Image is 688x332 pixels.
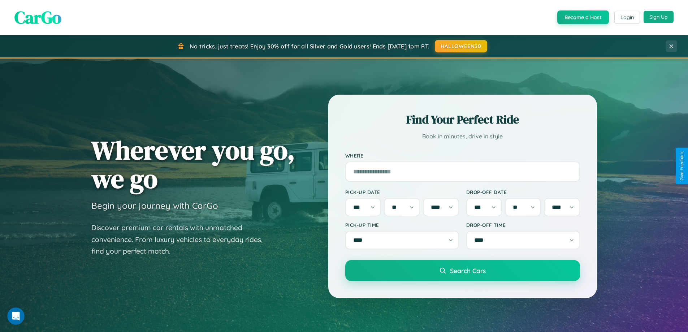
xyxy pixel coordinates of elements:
label: Drop-off Time [466,222,580,228]
span: CarGo [14,5,61,29]
button: Become a Host [557,10,609,24]
div: Give Feedback [679,151,684,181]
button: Login [614,11,640,24]
span: Search Cars [450,267,486,275]
label: Where [345,152,580,159]
button: Search Cars [345,260,580,281]
label: Pick-up Time [345,222,459,228]
span: No tricks, just treats! Enjoy 30% off for all Silver and Gold users! Ends [DATE] 1pm PT. [190,43,429,50]
button: Sign Up [644,11,674,23]
label: Drop-off Date [466,189,580,195]
button: HALLOWEEN30 [435,40,487,52]
h1: Wherever you go, we go [91,136,295,193]
p: Book in minutes, drive in style [345,131,580,142]
label: Pick-up Date [345,189,459,195]
h2: Find Your Perfect Ride [345,112,580,128]
h3: Begin your journey with CarGo [91,200,218,211]
p: Discover premium car rentals with unmatched convenience. From luxury vehicles to everyday rides, ... [91,222,272,257]
iframe: Intercom live chat [7,307,25,325]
